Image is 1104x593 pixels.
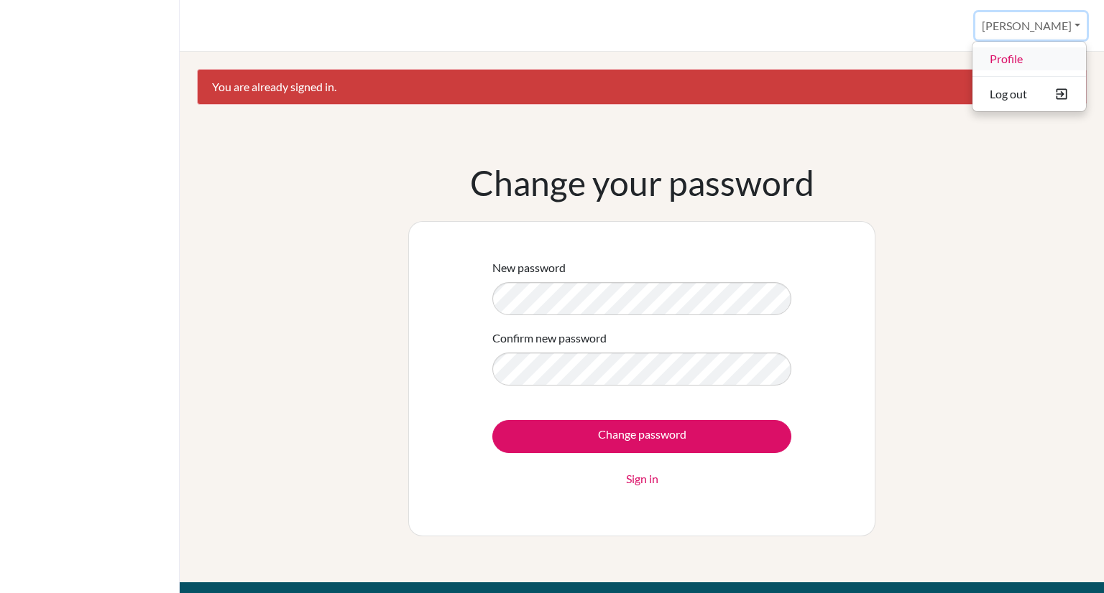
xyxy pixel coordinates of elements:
a: Sign in [626,470,658,487]
input: Change password [492,420,791,453]
label: Confirm new password [492,330,607,347]
div: You are already signed in. [197,69,1087,105]
button: Log out [972,83,1086,106]
button: [PERSON_NAME] [975,12,1087,39]
h1: Change your password [470,162,814,204]
ul: [PERSON_NAME] [972,41,1087,112]
a: Profile [972,47,1086,70]
label: New password [492,259,566,276]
